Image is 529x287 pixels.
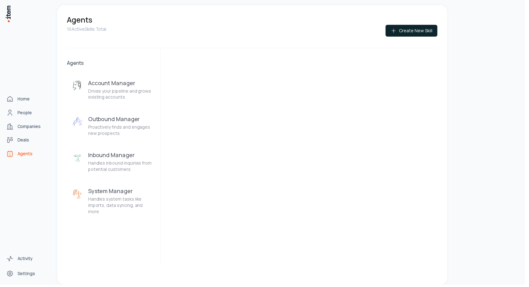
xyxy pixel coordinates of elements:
[68,184,158,221] button: System ManagerSystem ManagerHandles system tasks like imports, data syncing, and more
[4,254,51,267] a: Activity
[18,110,32,117] span: People
[18,138,29,144] span: Deals
[89,189,153,196] h3: System Manager
[18,97,30,103] span: Home
[89,161,153,174] p: Handles inbound inquiries from potential customers
[4,107,51,120] a: People
[68,26,107,33] p: 10 Active Skills Total
[68,75,158,106] button: Account ManagerAccount ManagerDrives your pipeline and grows existing accounts
[18,258,33,264] span: Activity
[18,152,33,158] span: Agents
[4,149,51,161] a: Agents
[73,81,84,92] img: Account Manager
[68,15,93,25] h1: Agents
[5,5,11,23] img: Item Brain Logo
[68,60,158,67] h2: Agents
[389,25,441,37] button: Create New Skill
[4,121,51,134] a: Companies
[73,154,84,165] img: Inbound Manager
[89,125,153,137] p: Proactively finds and engages new prospects
[68,111,158,142] button: Outbound ManagerOutbound ManagerProactively finds and engages new prospects
[4,135,51,147] a: Deals
[18,124,41,131] span: Companies
[4,269,51,282] a: Settings
[4,94,51,106] a: Home
[18,273,35,279] span: Settings
[89,89,153,101] p: Drives your pipeline and grows existing accounts
[89,80,153,87] h3: Account Manager
[68,147,158,179] button: Inbound ManagerInbound ManagerHandles inbound inquiries from potential customers
[89,197,153,216] p: Handles system tasks like imports, data syncing, and more
[89,116,153,124] h3: Outbound Manager
[73,117,84,129] img: Outbound Manager
[73,190,84,201] img: System Manager
[89,152,153,160] h3: Inbound Manager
